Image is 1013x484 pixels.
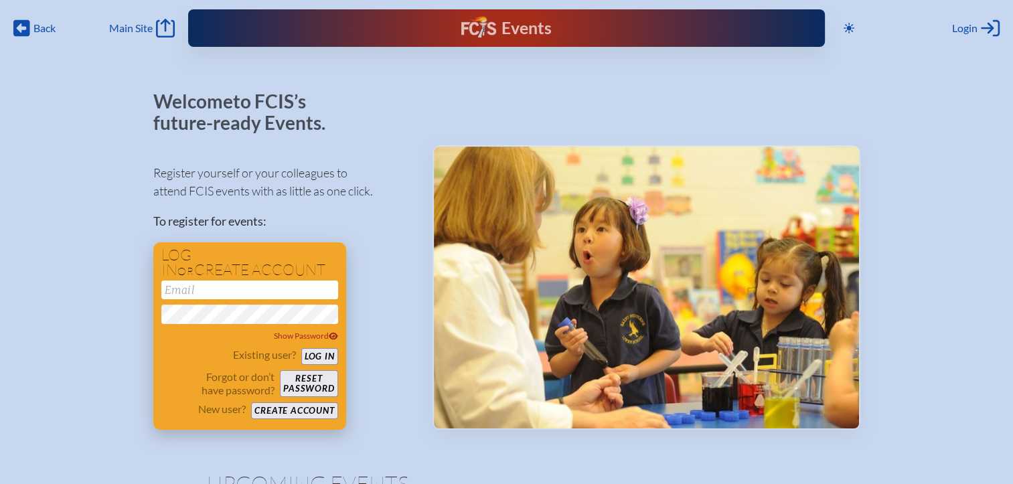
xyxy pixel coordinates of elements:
p: Forgot or don’t have password? [161,370,275,397]
a: Main Site [109,19,175,37]
span: Back [33,21,56,35]
h1: Log in create account [161,248,338,278]
p: Register yourself or your colleagues to attend FCIS events with as little as one click. [153,164,411,200]
p: Existing user? [233,348,296,361]
span: Login [952,21,978,35]
button: Create account [251,402,337,419]
span: or [177,264,194,278]
p: New user? [198,402,246,416]
span: Show Password [274,331,338,341]
div: FCIS Events — Future ready [369,16,644,40]
span: Main Site [109,21,153,35]
button: Log in [301,348,338,365]
img: Events [434,147,859,429]
input: Email [161,280,338,299]
p: To register for events: [153,212,411,230]
button: Resetpassword [280,370,337,397]
p: Welcome to FCIS’s future-ready Events. [153,91,341,133]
